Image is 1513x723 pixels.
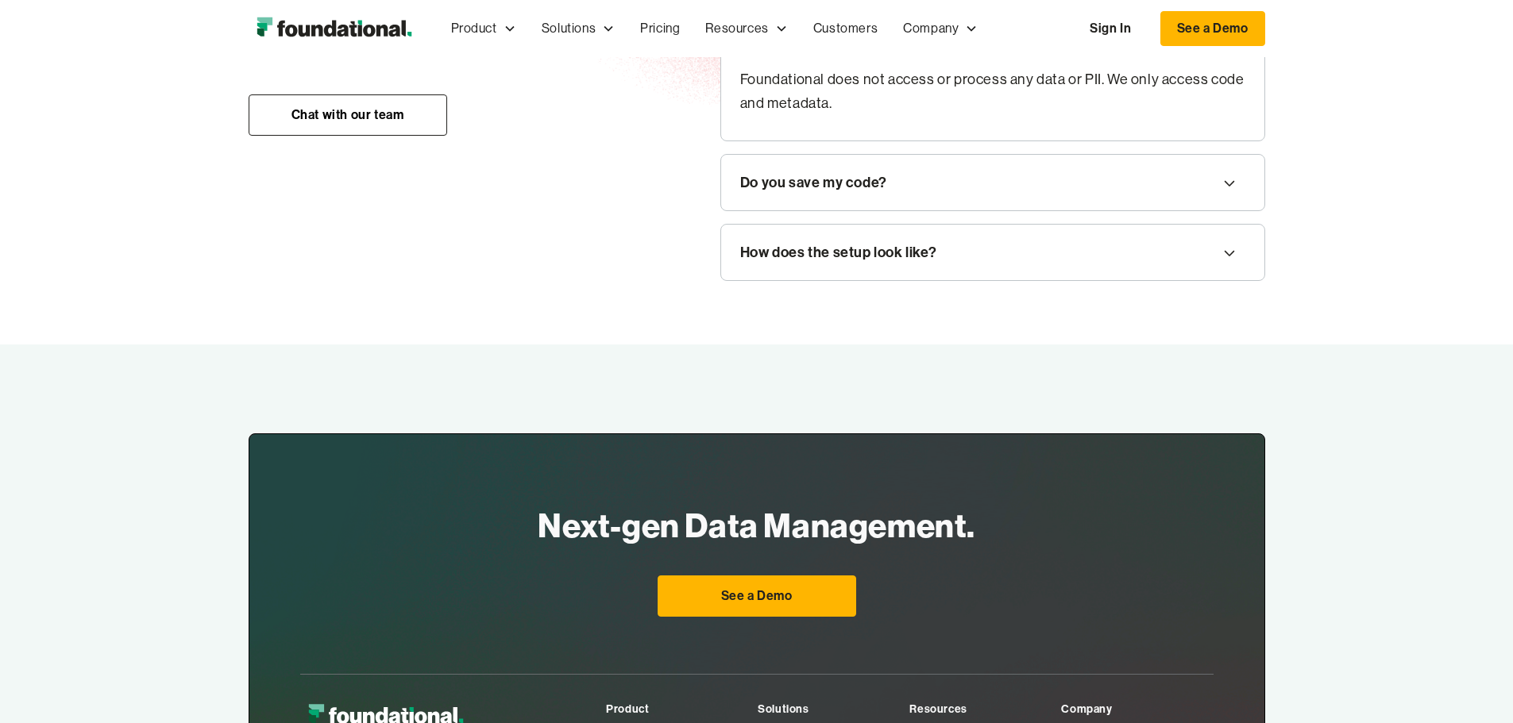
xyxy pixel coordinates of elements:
[249,13,419,44] img: Foundational Logo
[705,18,768,39] div: Resources
[658,575,856,617] a: See a Demo
[438,2,529,55] div: Product
[909,700,1061,717] div: Resources
[693,2,800,55] div: Resources
[1160,11,1265,46] a: See a Demo
[890,2,990,55] div: Company
[538,501,975,550] h2: Next-gen Data Management.
[903,18,959,39] div: Company
[529,2,627,55] div: Solutions
[249,13,419,44] a: home
[451,18,497,39] div: Product
[801,2,890,55] a: Customers
[740,68,1245,115] p: Foundational does not access or process any data or PII. We only access code and metadata.
[1074,12,1147,45] a: Sign In
[1227,539,1513,723] iframe: Chat Widget
[606,700,758,717] div: Product
[1061,700,1213,717] div: Company
[542,18,596,39] div: Solutions
[740,240,936,264] div: How does the setup look like?
[627,2,693,55] a: Pricing
[740,171,887,194] div: Do you save my code?
[249,94,447,136] a: Chat with our team
[758,700,909,717] div: Solutions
